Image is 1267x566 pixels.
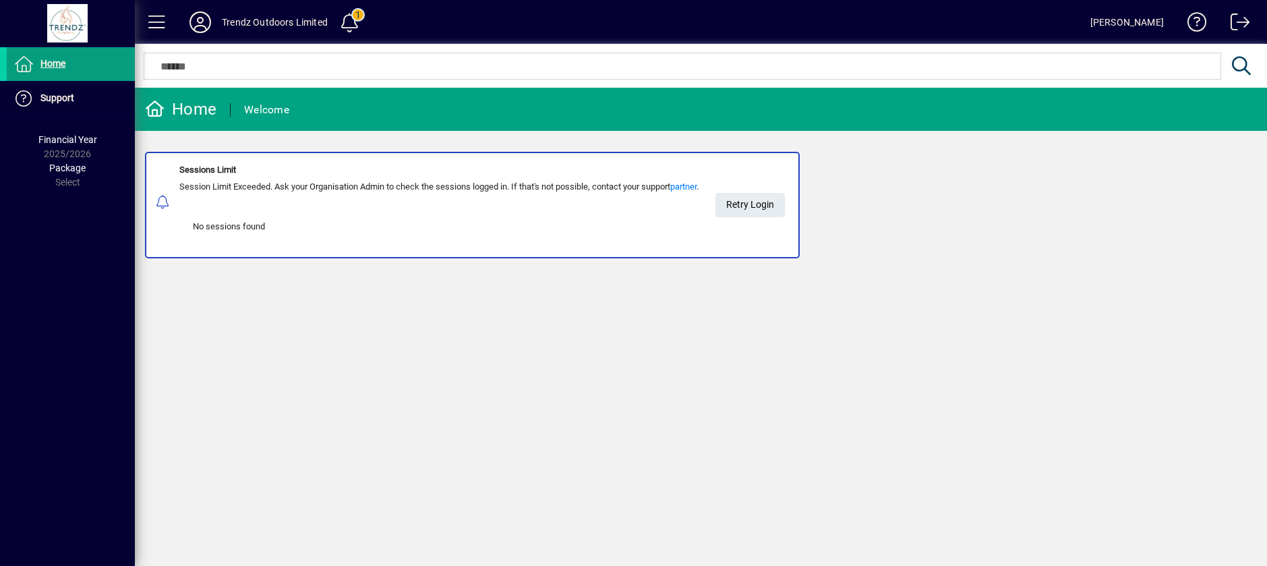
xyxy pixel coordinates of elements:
[179,206,699,247] div: No sessions found
[135,152,1267,258] app-alert-notification-menu-item: Sessions Limit
[179,180,699,194] div: Session Limit Exceeded. Ask your Organisation Admin to check the sessions logged in. If that's no...
[1220,3,1250,47] a: Logout
[40,92,74,103] span: Support
[7,82,135,115] a: Support
[40,58,65,69] span: Home
[1090,11,1164,33] div: [PERSON_NAME]
[1177,3,1207,47] a: Knowledge Base
[179,163,699,177] div: Sessions Limit
[38,134,97,145] span: Financial Year
[179,10,222,34] button: Profile
[145,98,216,120] div: Home
[244,99,289,121] div: Welcome
[726,194,774,216] span: Retry Login
[715,193,785,217] button: Retry Login
[670,181,697,192] a: partner
[222,11,328,33] div: Trendz Outdoors Limited
[49,163,86,173] span: Package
